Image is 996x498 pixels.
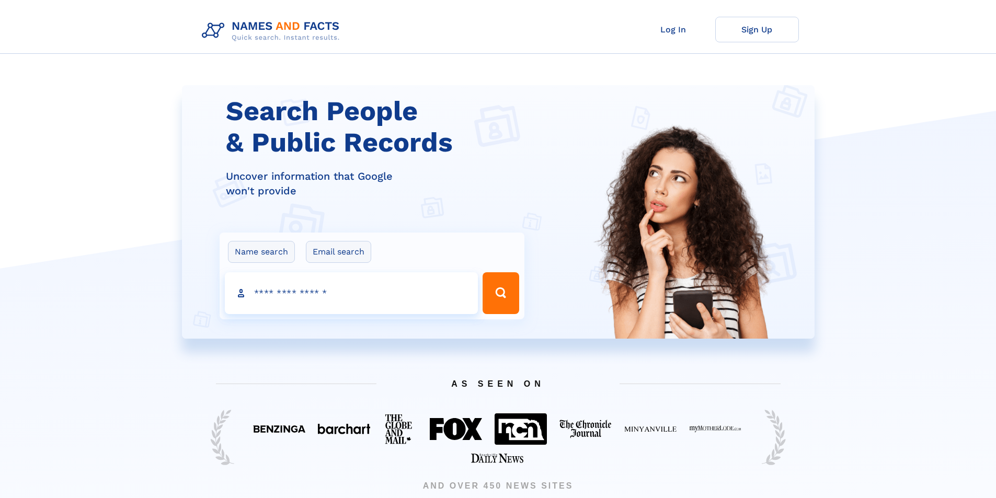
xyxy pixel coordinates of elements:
[624,425,677,433] img: Featured on Minyanville
[228,241,295,263] label: Name search
[587,123,781,391] img: Search People and Public records
[226,169,531,198] div: Uncover information that Google won't provide
[306,241,371,263] label: Email search
[495,413,547,444] img: Featured on NCN
[383,412,417,446] img: Featured on The Globe And Mail
[318,424,370,434] img: Featured on BarChart
[200,366,796,401] span: AS SEEN ON
[559,420,612,438] img: Featured on The Chronicle Journal
[430,418,482,440] img: Featured on FOX 40
[483,272,519,314] button: Search Button
[632,17,715,42] a: Log In
[226,96,531,158] h1: Search People & Public Records
[689,425,741,433] img: Featured on My Mother Lode
[225,272,478,314] input: search input
[200,480,796,492] span: AND OVER 450 NEWS SITES
[253,425,305,433] img: Featured on Benzinga
[715,17,799,42] a: Sign Up
[198,17,348,45] img: Logo Names and Facts
[471,454,523,463] img: Featured on Starkville Daily News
